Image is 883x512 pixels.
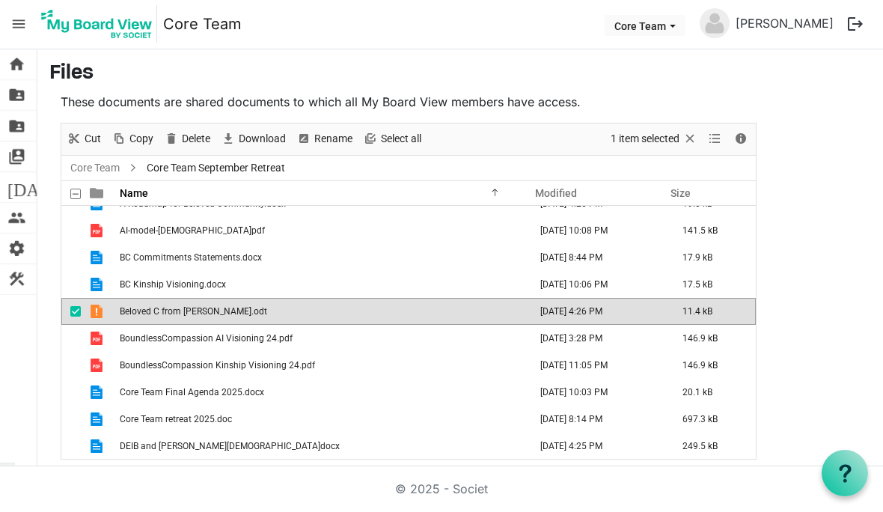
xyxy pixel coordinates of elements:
span: folder_shared [7,81,25,111]
td: BC Kinship Visioning.docx is template cell column header Name [115,272,531,299]
img: no-profile-picture.svg [700,9,730,39]
div: Copy [106,124,159,156]
button: logout [840,9,871,40]
td: DEIB and Christ.docx is template cell column header Name [115,433,531,460]
td: 249.5 kB is template cell column header Size [673,433,756,460]
span: Download [237,130,287,149]
button: Cut [64,130,104,149]
span: BoundlessCompassion Kinship Visioning 24.pdf [120,361,315,371]
td: August 04, 2025 4:26 PM column header Modified [531,299,673,326]
span: DEIB and [PERSON_NAME][DEMOGRAPHIC_DATA]docx [120,442,340,452]
a: Core Team [163,10,242,40]
span: Delete [180,130,212,149]
span: BoundlessCompassion AI Visioning 24.pdf [120,334,293,344]
a: © 2025 - Societ [395,482,488,497]
td: 146.9 kB is template cell column header Size [673,326,756,353]
span: switch_account [7,142,25,172]
td: 17.9 kB is template cell column header Size [673,245,756,272]
td: July 31, 2025 8:44 PM column header Modified [531,245,673,272]
span: Beloved C from [PERSON_NAME].odt [120,307,267,317]
td: 141.5 kB is template cell column header Size [673,218,756,245]
button: View dropdownbutton [706,130,724,149]
div: Clear selection [605,124,703,156]
button: Copy [109,130,156,149]
span: 1 item selected [609,130,681,149]
td: August 28, 2025 10:03 PM column header Modified [531,380,673,406]
td: 11.4 kB is template cell column header Size [673,299,756,326]
div: View [703,124,728,156]
td: is template cell column header type [81,353,115,380]
td: September 03, 2025 3:28 PM column header Modified [531,326,673,353]
td: Core Team Final Agenda 2025.docx is template cell column header Name [115,380,531,406]
span: people [7,204,25,234]
td: AI-model-church.pdf is template cell column header Name [115,218,531,245]
td: checkbox [61,299,81,326]
span: settings [7,234,25,264]
span: folder_shared [7,112,25,141]
td: August 28, 2025 10:06 PM column header Modified [531,272,673,299]
span: Copy [128,130,155,149]
span: AI-model-[DEMOGRAPHIC_DATA]pdf [120,226,265,237]
div: Select all [358,124,427,156]
td: checkbox [61,406,81,433]
button: Core Team dropdownbutton [605,16,685,37]
td: checkbox [61,272,81,299]
a: Core Team [67,159,123,178]
span: Rename [313,130,354,149]
td: Core Team retreat 2025.doc is template cell column header Name [115,406,531,433]
button: Details [731,130,751,149]
span: Core Team September Retreat [144,159,288,178]
div: Rename [291,124,358,156]
span: Name [120,188,148,200]
span: Core Team retreat 2025.doc [120,415,232,425]
span: Cut [83,130,103,149]
td: BC Commitments Statements.docx is template cell column header Name [115,245,531,272]
td: is template cell column header type [81,218,115,245]
span: BC Commitments Statements.docx [120,253,262,263]
span: Modified [535,188,577,200]
td: checkbox [61,245,81,272]
td: September 05, 2025 8:14 PM column header Modified [531,406,673,433]
button: Delete [162,130,213,149]
td: checkbox [61,353,81,380]
button: Select all [361,130,424,149]
td: 20.1 kB is template cell column header Size [673,380,756,406]
img: My Board View Logo [37,6,157,43]
button: Selection [608,130,700,149]
a: [PERSON_NAME] [730,9,840,39]
td: August 04, 2025 4:25 PM column header Modified [531,433,673,460]
td: 17.5 kB is template cell column header Size [673,272,756,299]
p: These documents are shared documents to which all My Board View members have access. [61,94,757,112]
td: is template cell column header type [81,299,115,326]
button: Download [219,130,289,149]
td: is template cell column header type [81,326,115,353]
div: Details [728,124,754,156]
td: 697.3 kB is template cell column header Size [673,406,756,433]
div: Cut [61,124,106,156]
h3: Files [49,62,871,88]
td: is template cell column header type [81,406,115,433]
span: A Roadmap for Beloved Community.docx [120,199,286,210]
td: BoundlessCompassion AI Visioning 24.pdf is template cell column header Name [115,326,531,353]
td: checkbox [61,380,81,406]
div: Delete [159,124,216,156]
td: checkbox [61,326,81,353]
td: checkbox [61,433,81,460]
span: construction [7,265,25,295]
td: is template cell column header type [81,245,115,272]
span: home [7,50,25,80]
span: Select all [379,130,423,149]
td: is template cell column header type [81,272,115,299]
span: menu [4,10,33,39]
td: Beloved C from Tammy.odt is template cell column header Name [115,299,531,326]
span: [DATE] [7,173,65,203]
td: is template cell column header type [81,380,115,406]
button: Rename [294,130,355,149]
td: is template cell column header type [81,433,115,460]
td: checkbox [61,218,81,245]
span: Size [670,188,691,200]
span: Core Team Final Agenda 2025.docx [120,388,264,398]
td: August 28, 2025 11:05 PM column header Modified [531,353,673,380]
div: Download [216,124,291,156]
td: BoundlessCompassion Kinship Visioning 24.pdf is template cell column header Name [115,353,531,380]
